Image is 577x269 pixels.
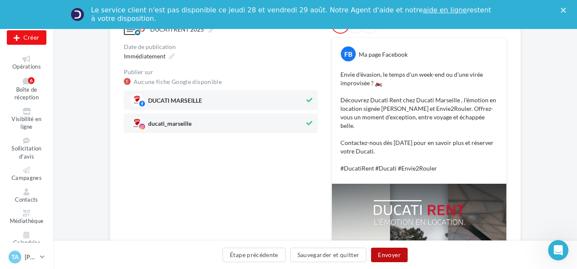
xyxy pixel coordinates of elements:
[10,217,44,224] span: Médiathèque
[11,174,42,181] span: Campagnes
[7,165,46,183] a: Campagnes
[423,6,467,14] a: aide en ligne
[14,86,39,101] span: Boîte de réception
[223,248,286,262] button: Étape précédente
[25,253,37,261] p: [PERSON_NAME]
[11,116,41,130] span: Visibilité en ligne
[548,240,568,260] iframe: Intercom live chat
[340,70,498,173] p: Envie d’évasion, le temps d’un week-end ou d’une virée improvisée ? 🏍️ Découvrez Ducati Rent chez...
[561,8,569,13] div: Fermer
[341,46,356,61] div: FB
[7,136,46,162] a: Sollicitation d'avis
[7,54,46,72] a: Opérations
[7,75,46,103] a: Boîte de réception6
[371,248,407,262] button: Envoyer
[124,52,166,60] span: Immédiatement
[11,253,19,261] span: TA
[13,239,40,246] span: Calendrier
[28,77,34,84] div: 6
[7,208,46,226] a: Médiathèque
[7,106,46,132] a: Visibilité en ligne
[12,63,41,70] span: Opérations
[359,50,408,59] div: Ma page Facebook
[150,26,204,33] span: DUCATI RENT 2025
[71,8,84,21] img: Profile image for Service-Client
[148,121,191,130] span: ducati_marseille
[7,30,46,45] button: Créer
[7,230,46,248] a: Calendrier
[124,69,318,75] div: Publier sur
[7,249,46,265] a: TA [PERSON_NAME]
[7,187,46,205] a: Contacts
[124,44,318,50] div: Date de publication
[11,145,41,160] span: Sollicitation d'avis
[91,6,493,23] div: Le service client n'est pas disponible ce jeudi 28 et vendredi 29 août. Notre Agent d'aide et not...
[15,196,38,203] span: Contacts
[290,248,367,262] button: Sauvegarder et quitter
[148,98,202,107] span: DUCATI MARSEILLE
[7,30,46,45] div: Nouvelle campagne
